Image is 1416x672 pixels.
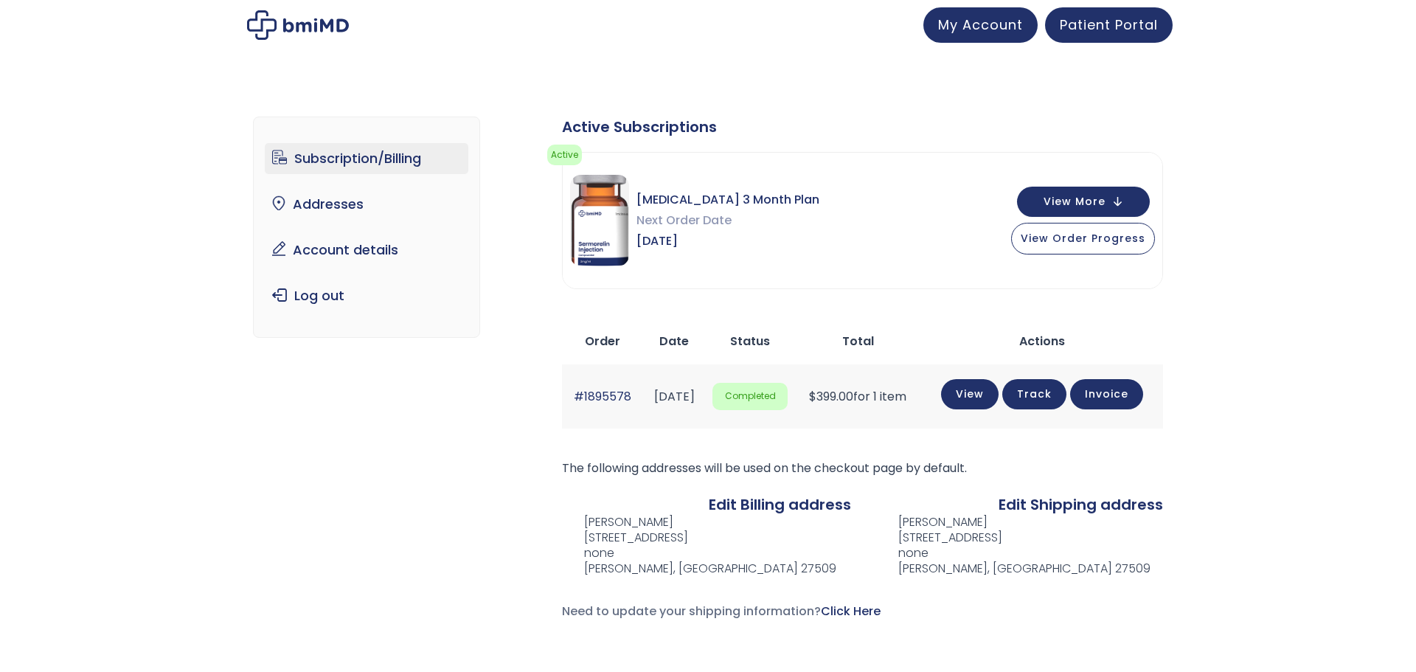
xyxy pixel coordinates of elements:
span: View More [1044,197,1106,207]
a: Edit Shipping address [999,494,1163,515]
a: Track [1002,379,1066,409]
a: Invoice [1070,379,1143,409]
a: Click Here [821,603,881,620]
address: [PERSON_NAME] [STREET_ADDRESS] none [PERSON_NAME], [GEOGRAPHIC_DATA] 27509 [562,515,836,576]
span: [MEDICAL_DATA] 3 Month Plan [636,190,819,210]
span: Patient Portal [1060,15,1158,34]
a: Edit Billing address [709,494,851,515]
a: Account details [265,235,469,266]
span: Need to update your shipping information? [562,603,881,620]
div: Active Subscriptions [562,117,1163,137]
span: Completed [712,383,788,410]
time: [DATE] [654,388,695,405]
span: Order [585,333,620,350]
span: Actions [1019,333,1065,350]
span: My Account [938,15,1023,34]
td: for 1 item [795,364,920,429]
span: $ [809,388,816,405]
span: Status [730,333,770,350]
span: Date [659,333,689,350]
img: Sermorelin 3 Month Plan [570,175,629,266]
p: The following addresses will be used on the checkout page by default. [562,458,1163,479]
a: Patient Portal [1045,7,1173,43]
span: View Order Progress [1021,231,1145,246]
a: Log out [265,280,469,311]
a: #1895578 [574,388,631,405]
nav: Account pages [253,117,481,338]
button: View Order Progress [1011,223,1155,254]
span: Active [547,145,582,165]
button: View More [1017,187,1150,217]
img: My account [247,10,349,40]
a: My Account [923,7,1038,43]
a: Subscription/Billing [265,143,469,174]
span: Next Order Date [636,210,819,231]
span: [DATE] [636,231,819,252]
span: Total [842,333,874,350]
a: View [941,379,999,409]
span: 399.00 [809,388,853,405]
a: Addresses [265,189,469,220]
address: [PERSON_NAME] [STREET_ADDRESS] none [PERSON_NAME], [GEOGRAPHIC_DATA] 27509 [875,515,1150,576]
